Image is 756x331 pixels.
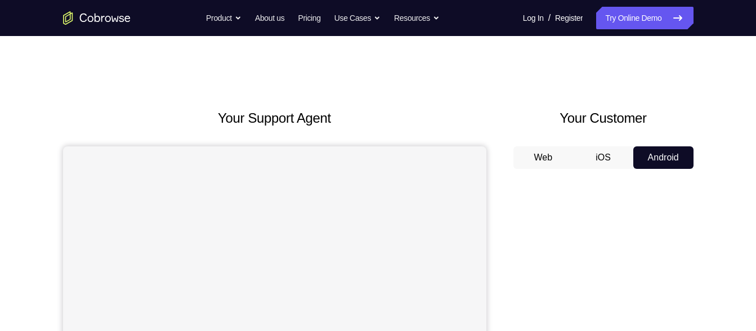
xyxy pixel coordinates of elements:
a: Go to the home page [63,11,131,25]
button: Use Cases [334,7,381,29]
a: Log In [523,7,544,29]
button: Web [513,146,574,169]
a: Register [555,7,583,29]
button: Android [633,146,694,169]
a: Try Online Demo [596,7,693,29]
h2: Your Support Agent [63,108,486,128]
span: / [548,11,551,25]
button: Resources [394,7,440,29]
button: Product [206,7,241,29]
a: About us [255,7,284,29]
a: Pricing [298,7,320,29]
h2: Your Customer [513,108,694,128]
button: iOS [573,146,633,169]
